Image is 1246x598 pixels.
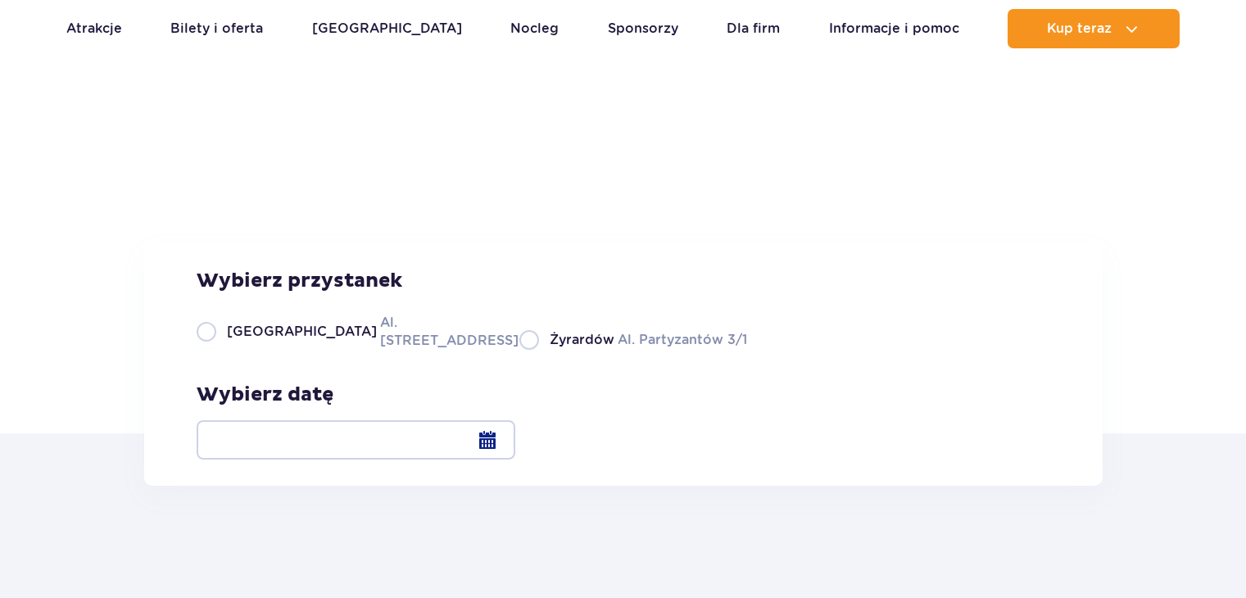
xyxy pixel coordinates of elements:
a: [GEOGRAPHIC_DATA] [312,9,462,48]
a: Informacje i pomoc [829,9,959,48]
label: Al. [STREET_ADDRESS] [197,313,500,350]
h3: Wybierz datę [197,383,515,407]
h3: Wybierz przystanek [197,269,747,293]
a: Sponsorzy [608,9,678,48]
a: Bilety i oferta [170,9,263,48]
span: Kup teraz [1047,21,1112,36]
span: [GEOGRAPHIC_DATA] [227,323,377,341]
label: Al. Partyzantów 3/1 [519,329,747,350]
span: Żyrardów [550,331,614,349]
a: Atrakcje [66,9,122,48]
a: Nocleg [510,9,559,48]
button: Kup teraz [1008,9,1180,48]
a: Dla firm [727,9,780,48]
